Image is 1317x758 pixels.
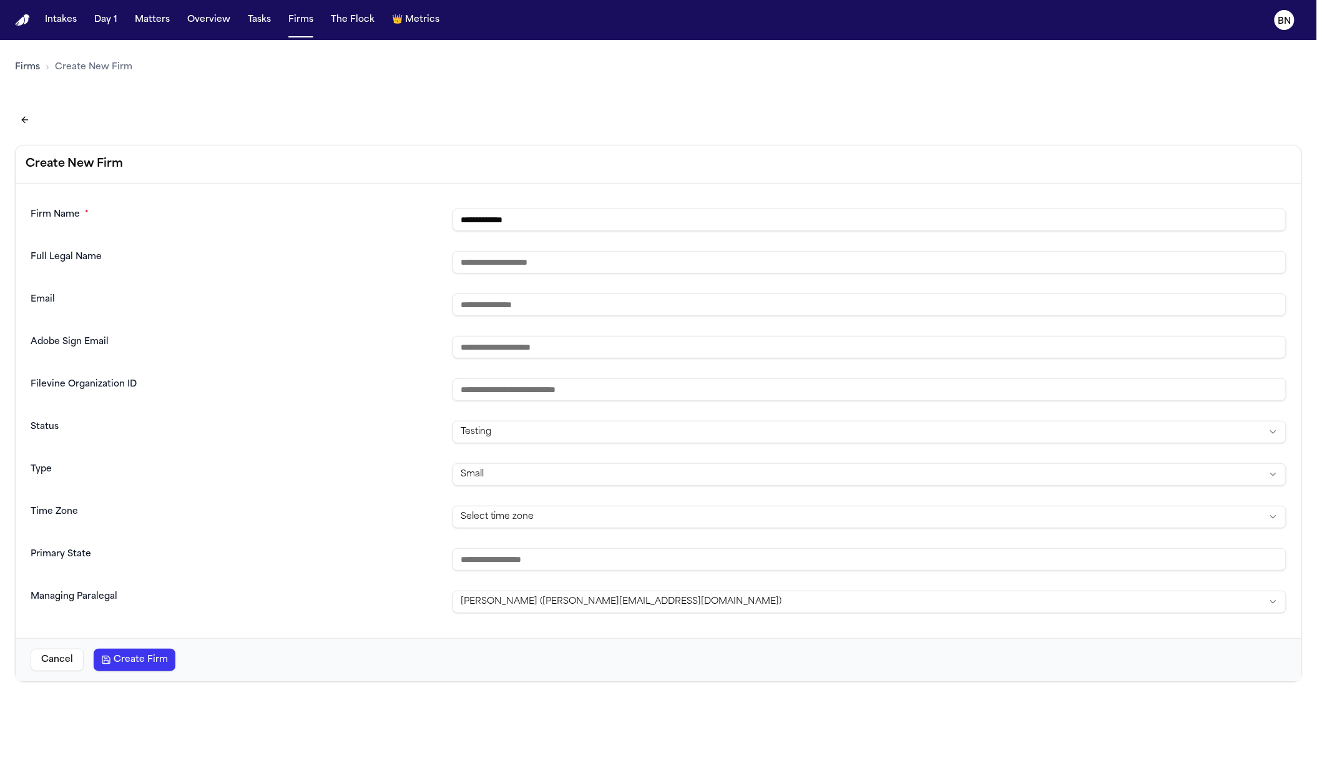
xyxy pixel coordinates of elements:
dt: Firm Name [31,209,443,231]
dt: Full Legal Name [31,251,443,273]
img: Finch Logo [15,14,30,26]
dt: Type [31,463,443,486]
button: Select managing paralegal [453,591,1286,613]
span: Create New Firm [55,61,132,74]
button: Back to firms list [15,110,35,130]
button: Day 1 [89,9,122,31]
dt: Managing Paralegal [31,591,443,613]
a: Firms [15,61,40,74]
dt: Email [31,293,443,316]
button: The Flock [326,9,379,31]
nav: Breadcrumb [15,61,132,74]
dt: Status [31,421,443,443]
button: Tasks [243,9,276,31]
button: Firms [283,9,318,31]
button: Overview [182,9,235,31]
a: Home [15,14,30,26]
button: Create Firm [94,649,175,671]
dt: Time Zone [31,506,443,528]
dt: Adobe Sign Email [31,336,443,358]
h2: Create New Firm [26,155,1291,173]
dt: Filevine Organization ID [31,378,443,401]
button: Intakes [40,9,82,31]
dt: Primary State [31,548,443,571]
button: crownMetrics [387,9,444,31]
button: Matters [130,9,175,31]
button: Cancel [31,649,84,671]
